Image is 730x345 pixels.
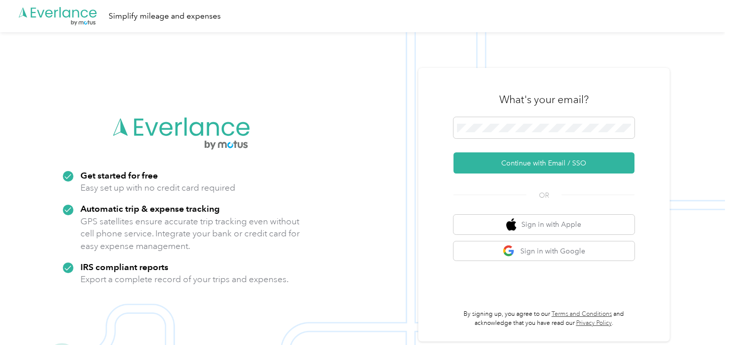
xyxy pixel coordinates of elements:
[80,273,289,286] p: Export a complete record of your trips and expenses.
[80,182,235,194] p: Easy set up with no credit card required
[576,319,612,327] a: Privacy Policy
[503,245,515,257] img: google logo
[80,170,158,181] strong: Get started for free
[552,310,612,318] a: Terms and Conditions
[453,215,634,234] button: apple logoSign in with Apple
[526,190,562,201] span: OR
[499,93,589,107] h3: What's your email?
[453,152,634,174] button: Continue with Email / SSO
[453,241,634,261] button: google logoSign in with Google
[109,10,221,23] div: Simplify mileage and expenses
[453,310,634,327] p: By signing up, you agree to our and acknowledge that you have read our .
[80,215,300,252] p: GPS satellites ensure accurate trip tracking even without cell phone service. Integrate your bank...
[506,218,516,231] img: apple logo
[80,262,168,272] strong: IRS compliant reports
[80,203,220,214] strong: Automatic trip & expense tracking
[674,289,730,345] iframe: Everlance-gr Chat Button Frame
